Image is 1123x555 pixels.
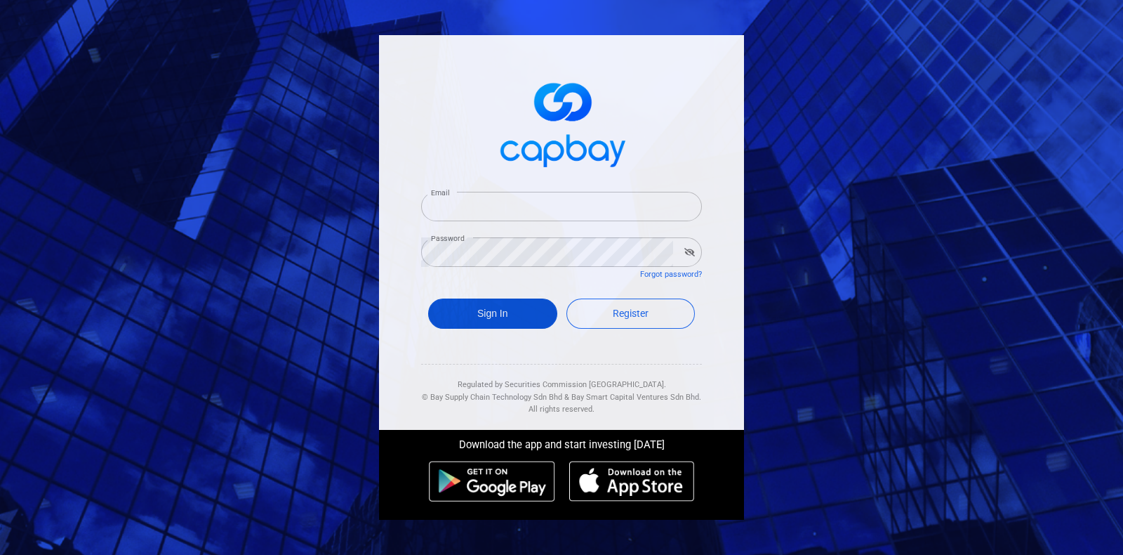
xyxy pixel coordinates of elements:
button: Sign In [428,299,557,329]
a: Register [566,299,696,329]
label: Email [431,188,449,198]
span: Register [613,308,649,319]
div: Regulated by Securities Commission [GEOGRAPHIC_DATA]. & All rights reserved. [421,365,702,416]
img: logo [491,70,632,175]
a: Forgot password? [640,270,702,279]
div: Download the app and start investing [DATE] [368,430,755,454]
label: Password [431,233,465,244]
span: Bay Smart Capital Ventures Sdn Bhd. [571,393,701,402]
img: ios [569,461,694,502]
span: © Bay Supply Chain Technology Sdn Bhd [422,393,562,402]
img: android [429,461,555,502]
